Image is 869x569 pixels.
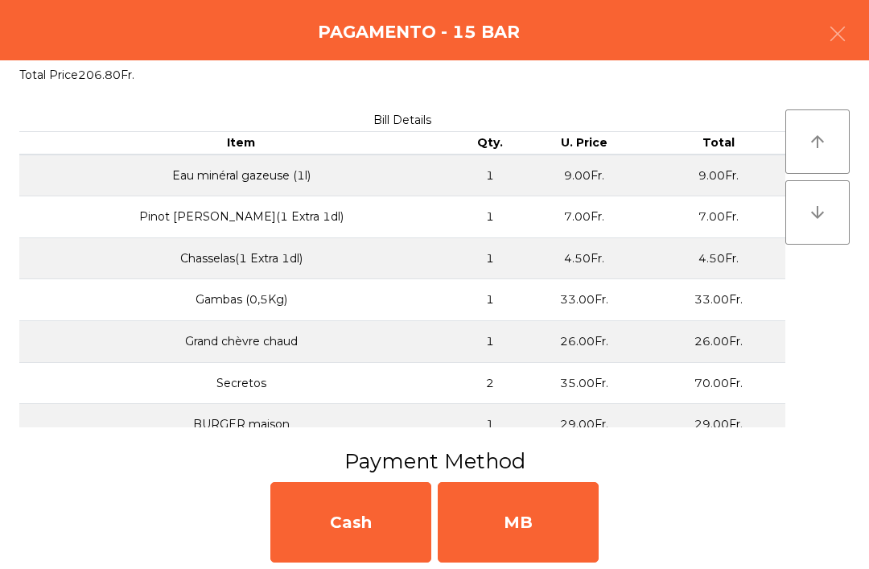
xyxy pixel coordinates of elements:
td: 29.00Fr. [651,404,785,446]
span: 206.80Fr. [78,68,134,82]
td: 1 [463,321,517,363]
span: Bill Details [373,113,431,127]
td: 1 [463,237,517,279]
td: 70.00Fr. [651,362,785,404]
button: arrow_downward [785,180,850,245]
td: Pinot [PERSON_NAME] [19,196,463,238]
td: 7.00Fr. [651,196,785,238]
td: Eau minéral gazeuse (1l) [19,155,463,196]
td: 33.00Fr. [517,279,652,321]
div: Cash [270,482,431,563]
td: 26.00Fr. [517,321,652,363]
i: arrow_upward [808,132,827,151]
th: Item [19,132,463,155]
td: 1 [463,404,517,446]
td: Chasselas [19,237,463,279]
th: U. Price [517,132,652,155]
td: 4.50Fr. [517,237,652,279]
td: 1 [463,279,517,321]
h4: Pagamento - 15 BAR [318,20,520,44]
td: Secretos [19,362,463,404]
span: Total Price [19,68,78,82]
h3: Payment Method [12,447,857,476]
td: 1 [463,196,517,238]
td: 26.00Fr. [651,321,785,363]
span: (1 Extra 1dl) [276,209,344,224]
td: 33.00Fr. [651,279,785,321]
td: 9.00Fr. [651,155,785,196]
td: 2 [463,362,517,404]
button: arrow_upward [785,109,850,174]
td: 4.50Fr. [651,237,785,279]
td: BURGER maison [19,404,463,446]
div: MB [438,482,599,563]
td: 9.00Fr. [517,155,652,196]
span: (1 Extra 1dl) [235,251,303,266]
th: Total [651,132,785,155]
td: 1 [463,155,517,196]
i: arrow_downward [808,203,827,222]
td: 7.00Fr. [517,196,652,238]
td: Grand chèvre chaud [19,321,463,363]
th: Qty. [463,132,517,155]
td: 35.00Fr. [517,362,652,404]
td: 29.00Fr. [517,404,652,446]
td: Gambas (0,5Kg) [19,279,463,321]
